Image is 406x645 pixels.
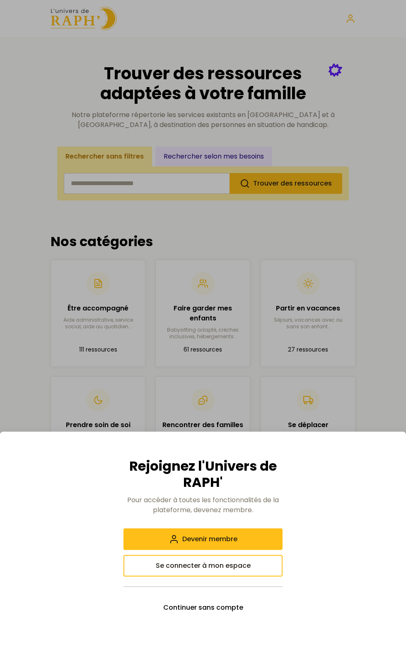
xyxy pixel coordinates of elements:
[163,603,243,613] span: Continuer sans compte
[123,495,283,515] p: Pour accéder à toutes les fonctionnalités de la plateforme, devenez membre.
[123,528,283,550] button: Devenir membre
[123,555,283,577] button: Se connecter à mon espace
[156,561,251,571] span: Se connecter à mon espace
[123,597,283,618] button: Continuer sans compte
[123,458,283,490] h2: Rejoignez l'Univers de RAPH'
[182,534,237,544] span: Devenir membre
